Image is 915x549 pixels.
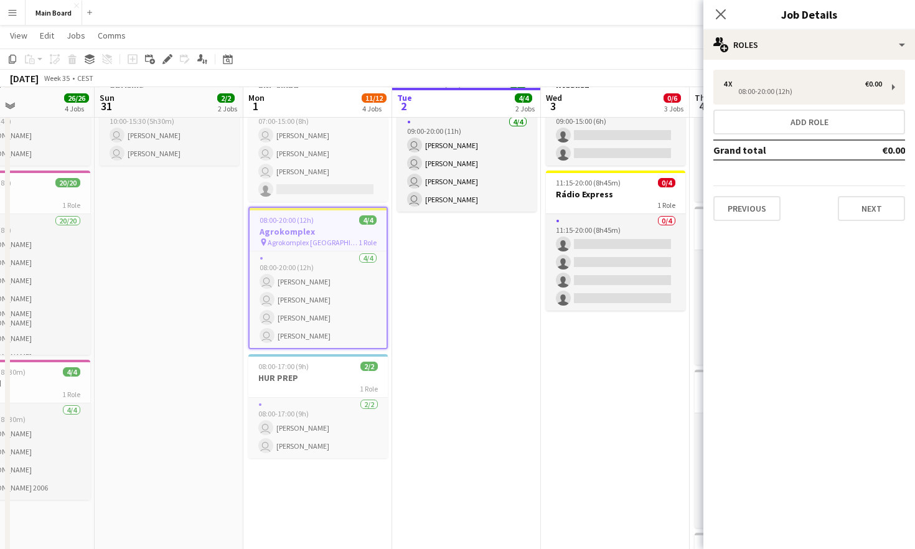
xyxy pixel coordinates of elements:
span: 4/4 [359,215,377,225]
span: Comms [98,30,126,41]
app-card-role: 4/408:00-20:00 (12h) [PERSON_NAME] [PERSON_NAME] [PERSON_NAME] [PERSON_NAME] [250,251,387,348]
div: CEST [77,73,93,83]
span: 11:15-20:00 (8h45m) [556,178,621,187]
app-card-role: 0/411:15-20:00 (8h45m) [546,214,685,311]
span: 1 Role [360,384,378,393]
app-job-card: 05:45-20:00 (14h15m)0/4Rádio Express1 Role0/405:45-20:00 (14h15m) [695,62,834,202]
span: 1 [246,99,265,113]
app-card-role: 0/405:45-20:00 (14h15m) [695,105,834,202]
div: 2 Jobs [515,104,535,113]
span: 4/4 [63,367,80,377]
span: 4/4 [515,93,532,103]
span: 1 Role [359,238,377,247]
app-card-role: 0/509:30-15:30 (6h) [695,413,834,528]
h3: Rádio Express [546,189,685,200]
app-job-card: 09:00-17:00 (8h)0/5NESTO1 Role0/509:00-17:00 (8h) [695,207,834,365]
span: 08:00-17:00 (9h) [258,362,309,371]
button: Previous [713,196,781,221]
span: Agrokomplex [GEOGRAPHIC_DATA] [268,238,359,247]
a: View [5,27,32,44]
h3: Bošany [695,388,834,399]
a: Jobs [62,27,90,44]
span: 1 Role [657,200,675,210]
div: [DATE] [10,72,39,85]
app-job-card: 09:30-15:30 (6h)0/5Bošany1 Role0/509:30-15:30 (6h) [695,370,834,528]
app-job-card: 11:15-20:00 (8h45m)0/4Rádio Express1 Role0/411:15-20:00 (8h45m) [546,171,685,311]
h3: HUR PREP [248,372,388,383]
span: 20/20 [55,178,80,187]
app-card-role: 2/208:00-17:00 (9h) [PERSON_NAME] [PERSON_NAME] [248,398,388,458]
h3: Agrokomplex [250,226,387,237]
div: 2 Jobs [218,104,237,113]
span: 08:00-20:00 (12h) [260,215,314,225]
div: 4 Jobs [362,104,386,113]
span: Tue [397,92,412,103]
div: Roles [703,30,915,60]
span: 0/4 [658,178,675,187]
td: €0.00 [846,140,905,160]
span: 0/6 [664,93,681,103]
span: 11/12 [362,93,387,103]
app-card-role: 2/210:00-15:30 (5h30m) [PERSON_NAME] [PERSON_NAME] [100,105,239,166]
span: Sun [100,92,115,103]
app-job-card: 08:00-20:00 (12h)4/4Agrokomplex Agrokomplex [GEOGRAPHIC_DATA]1 Role4/408:00-20:00 (12h) [PERSON_N... [248,207,388,349]
span: 2 [395,99,412,113]
span: Week 35 [41,73,72,83]
span: 1 Role [62,390,80,399]
app-job-card: In progress09:00-20:00 (11h)4/4Agrokomplex Agrokomplex [GEOGRAPHIC_DATA]1 Role4/409:00-20:00 (11h... [397,62,537,212]
span: 2/2 [360,362,378,371]
h3: NESTO [695,225,834,236]
span: Edit [40,30,54,41]
div: 3 Jobs [664,104,683,113]
button: Add role [713,110,905,134]
button: Main Board [26,1,82,25]
div: €0.00 [865,80,882,88]
button: Next [838,196,905,221]
app-card-role: 0/509:00-17:00 (8h) [695,250,834,365]
app-card-role: 4/409:00-20:00 (11h) [PERSON_NAME] [PERSON_NAME] [PERSON_NAME] [PERSON_NAME] [397,115,537,212]
div: 4 Jobs [65,104,88,113]
span: View [10,30,27,41]
div: 4 x [723,80,738,88]
span: 31 [98,99,115,113]
td: Grand total [713,140,846,160]
app-card-role: 0/209:00-15:00 (6h) [546,105,685,166]
h3: Job Details [703,6,915,22]
span: Wed [546,92,562,103]
span: 3 [544,99,562,113]
app-job-card: 07:00-15:00 (8h)3/4SNP sklad1 Role3/407:00-15:00 (8h) [PERSON_NAME] [PERSON_NAME] [PERSON_NAME] [248,62,388,202]
app-job-card: 08:00-17:00 (9h)2/2HUR PREP1 Role2/208:00-17:00 (9h) [PERSON_NAME] [PERSON_NAME] [248,354,388,458]
div: 08:00-20:00 (12h) [723,88,882,95]
span: 4 [693,99,710,113]
span: 1 Role [62,200,80,210]
span: Jobs [67,30,85,41]
span: 26/26 [64,93,89,103]
app-card-role: 3/407:00-15:00 (8h) [PERSON_NAME] [PERSON_NAME] [PERSON_NAME] [248,105,388,202]
span: Mon [248,92,265,103]
span: 2/2 [217,93,235,103]
a: Comms [93,27,131,44]
a: Edit [35,27,59,44]
span: Thu [695,92,710,103]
